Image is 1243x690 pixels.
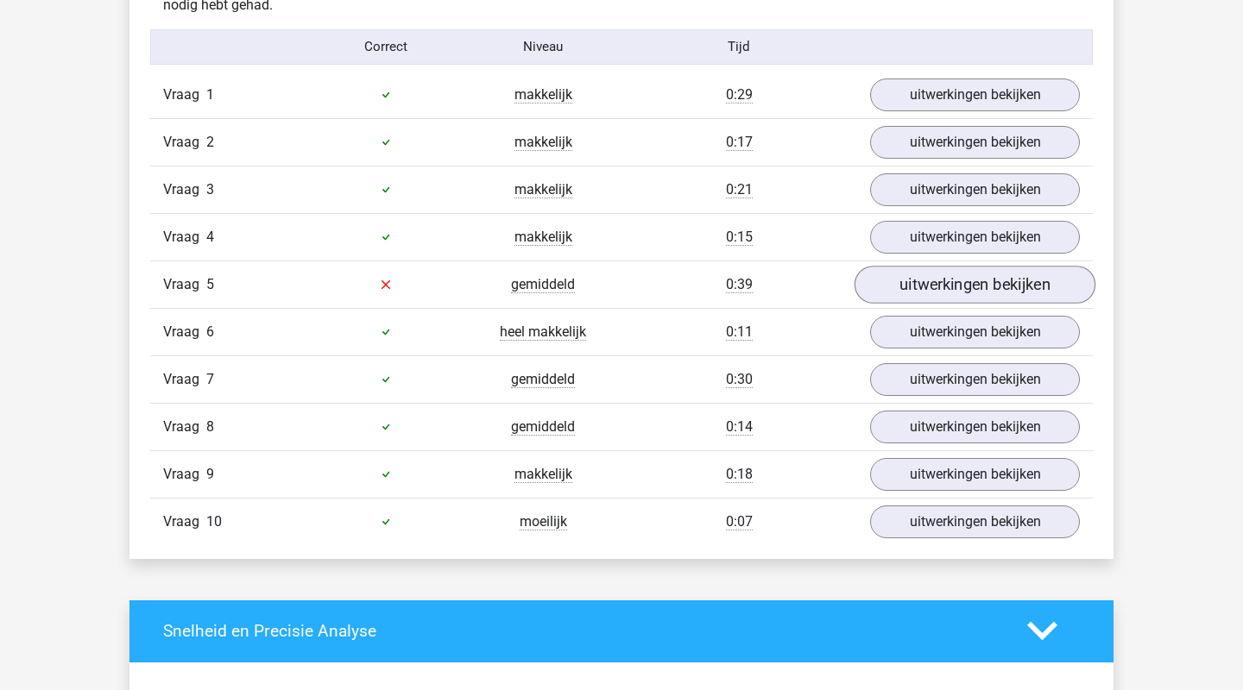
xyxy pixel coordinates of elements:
[163,511,206,532] span: Vraag
[514,134,572,151] span: makkelijk
[163,132,206,153] span: Vraag
[726,134,753,151] span: 0:17
[163,322,206,342] span: Vraag
[206,86,214,103] span: 1
[163,85,206,105] span: Vraag
[514,229,572,246] span: makkelijk
[464,37,621,57] div: Niveau
[870,316,1080,348] a: uitwerkingen bekijken
[163,369,206,390] span: Vraag
[163,621,1001,641] h4: Snelheid en Precisie Analyse
[163,274,206,295] span: Vraag
[621,37,857,57] div: Tijd
[726,276,753,293] span: 0:39
[163,179,206,200] span: Vraag
[206,371,214,387] span: 7
[870,411,1080,443] a: uitwerkingen bekijken
[206,513,222,530] span: 10
[206,134,214,150] span: 2
[870,78,1080,111] a: uitwerkingen bekijken
[870,505,1080,538] a: uitwerkingen bekijken
[514,466,572,483] span: makkelijk
[206,276,214,292] span: 5
[206,229,214,245] span: 4
[726,418,753,436] span: 0:14
[870,363,1080,396] a: uitwerkingen bekijken
[726,513,753,530] span: 0:07
[500,323,586,341] span: heel makkelijk
[163,464,206,485] span: Vraag
[855,266,1095,304] a: uitwerkingen bekijken
[726,466,753,483] span: 0:18
[511,276,575,293] span: gemiddeld
[726,323,753,341] span: 0:11
[206,466,214,482] span: 9
[870,221,1080,254] a: uitwerkingen bekijken
[206,181,214,198] span: 3
[308,37,465,57] div: Correct
[870,126,1080,159] a: uitwerkingen bekijken
[726,229,753,246] span: 0:15
[206,323,214,340] span: 6
[511,418,575,436] span: gemiddeld
[511,371,575,388] span: gemiddeld
[870,458,1080,491] a: uitwerkingen bekijken
[206,418,214,435] span: 8
[520,513,567,530] span: moeilijk
[514,86,572,103] span: makkelijk
[726,86,753,103] span: 0:29
[163,227,206,248] span: Vraag
[726,181,753,198] span: 0:21
[870,173,1080,206] a: uitwerkingen bekijken
[514,181,572,198] span: makkelijk
[726,371,753,388] span: 0:30
[163,417,206,437] span: Vraag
